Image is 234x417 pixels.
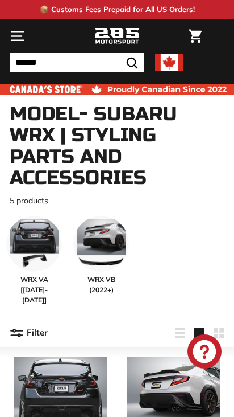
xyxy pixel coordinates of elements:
span: WRX VB (2022+) [73,275,129,295]
a: WRX VB (2022+) [73,216,129,305]
a: WRX VA [[DATE]-[DATE]] [6,216,62,305]
img: Logo_285_Motorsport_areodynamics_components [94,27,140,46]
p: 5 products [10,195,224,207]
input: Search [10,53,144,72]
button: Filter [10,320,48,347]
inbox-online-store-chat: Shopify online store chat [184,334,225,371]
p: 📦 Customs Fees Prepaid for All US Orders! [40,4,195,15]
h1: Model- Subaru WRX | Styling Parts and Accessories [10,104,224,189]
a: Cart [183,20,207,52]
span: WRX VA [[DATE]-[DATE]] [6,275,62,305]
